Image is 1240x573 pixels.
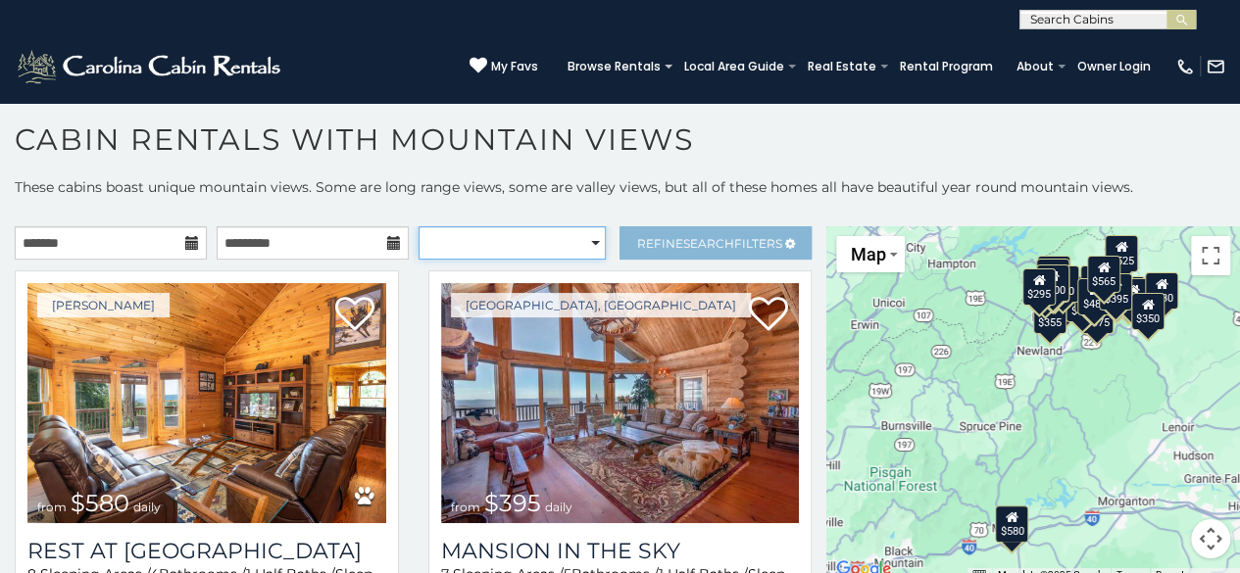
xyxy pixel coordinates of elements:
[1175,57,1195,76] img: phone-regular-white.png
[836,236,905,272] button: Change map style
[850,244,885,264] span: Map
[1116,278,1150,315] div: $695
[1037,264,1070,302] div: $300
[470,57,538,76] a: My Favs
[890,53,1003,80] a: Rental Program
[1106,234,1139,271] div: $525
[1191,519,1230,558] button: Map camera controls
[441,283,800,523] a: Mansion In The Sky from $395 daily
[451,500,480,514] span: from
[1080,296,1114,333] div: $375
[1037,256,1070,293] div: $325
[637,236,782,251] span: Refine Filters
[451,293,751,317] a: [GEOGRAPHIC_DATA], [GEOGRAPHIC_DATA]
[1131,293,1165,330] div: $350
[335,295,374,336] a: Add to favorites
[1028,269,1062,307] div: $650
[27,283,386,523] a: Rest at Mountain Crest from $580 daily
[1206,57,1225,76] img: mail-regular-white.png
[27,538,386,564] a: Rest at [GEOGRAPHIC_DATA]
[674,53,794,80] a: Local Area Guide
[1033,297,1066,334] div: $355
[558,53,670,80] a: Browse Rentals
[1046,265,1079,303] div: $430
[1191,236,1230,275] button: Toggle fullscreen view
[1087,255,1120,292] div: $565
[996,504,1029,542] div: $580
[798,53,886,80] a: Real Estate
[1078,278,1112,315] div: $485
[491,58,538,75] span: My Favs
[37,500,67,514] span: from
[15,47,286,86] img: White-1-2.png
[1100,272,1133,310] div: $395
[620,226,812,260] a: RefineSearchFilters
[441,538,800,564] a: Mansion In The Sky
[1067,53,1161,80] a: Owner Login
[441,283,800,523] img: Mansion In The Sky
[1022,268,1056,306] div: $295
[27,538,386,564] h3: Rest at Mountain Crest
[1066,284,1100,321] div: $330
[133,500,161,514] span: daily
[1145,272,1178,310] div: $930
[545,500,572,514] span: daily
[71,489,129,517] span: $580
[748,295,787,336] a: Add to favorites
[1036,258,1069,295] div: $310
[37,293,170,317] a: [PERSON_NAME]
[1007,53,1064,80] a: About
[484,489,541,517] span: $395
[27,283,386,523] img: Rest at Mountain Crest
[683,236,734,251] span: Search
